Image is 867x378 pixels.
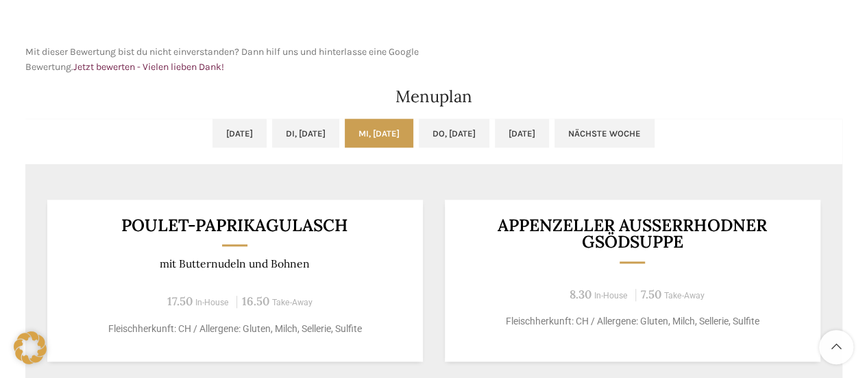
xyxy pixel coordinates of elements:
p: Fleischherkunft: CH / Allergene: Gluten, Milch, Sellerie, Sulfite [64,322,406,336]
a: Scroll to top button [819,330,853,364]
span: 17.50 [167,294,193,309]
a: [DATE] [212,119,267,147]
span: In-House [594,291,628,300]
span: In-House [195,298,229,307]
span: Take-Away [272,298,313,307]
span: 16.50 [242,294,269,309]
a: [DATE] [495,119,549,147]
h2: Menuplan [25,88,842,105]
h3: Appenzeller Ausserrhodner Gsödsuppe [461,217,803,250]
a: Jetzt bewerten - Vielen lieben Dank! [73,61,224,73]
span: 7.50 [641,287,661,302]
a: Di, [DATE] [272,119,339,147]
p: mit Butternudeln und Bohnen [64,257,406,270]
h3: Poulet-Paprikagulasch [64,217,406,234]
span: 8.30 [570,287,591,302]
p: Fleischherkunft: CH / Allergene: Gluten, Milch, Sellerie, Sulfite [461,314,803,329]
a: Do, [DATE] [419,119,489,147]
span: Take-Away [664,291,705,300]
p: Mit dieser Bewertung bist du nicht einverstanden? Dann hilf uns und hinterlasse eine Google Bewer... [25,45,427,75]
a: Nächste Woche [554,119,655,147]
a: Mi, [DATE] [345,119,413,147]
